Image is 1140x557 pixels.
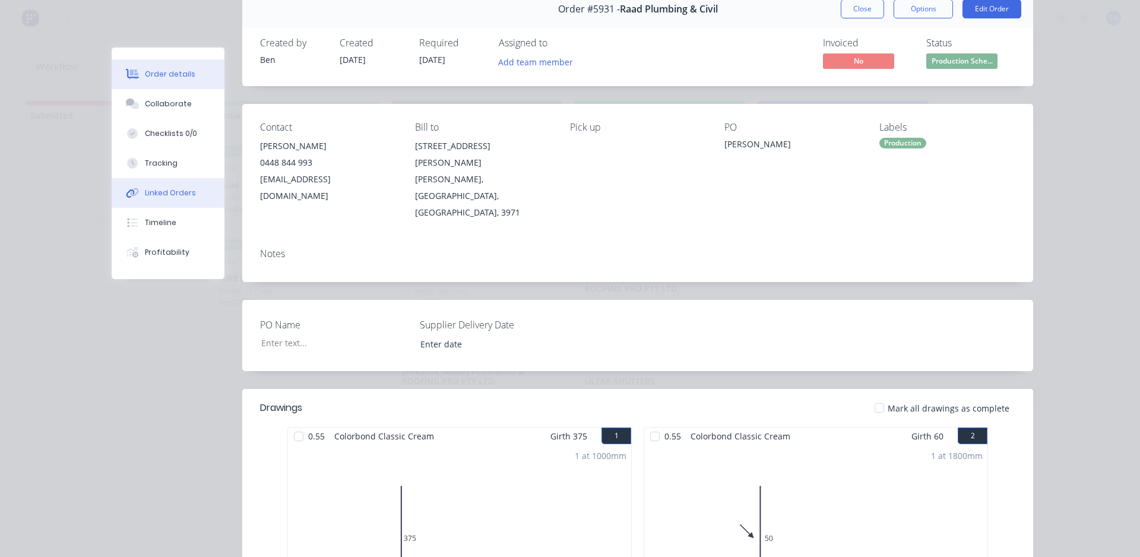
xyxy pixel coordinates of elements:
span: [DATE] [419,54,445,65]
span: [DATE] [340,54,366,65]
div: [STREET_ADDRESS][PERSON_NAME] [415,138,551,171]
div: Status [926,37,1015,49]
div: Contact [260,122,396,133]
div: 1 at 1800mm [931,450,983,462]
div: Assigned to [499,37,617,49]
button: Checklists 0/0 [112,119,224,148]
div: Labels [879,122,1015,133]
button: Timeline [112,208,224,238]
button: Order details [112,59,224,89]
button: Add team member [499,53,579,69]
span: Girth 375 [550,428,587,445]
span: Raad Plumbing & Civil [620,4,718,15]
div: Checklists 0/0 [145,128,197,139]
span: No [823,53,894,68]
div: [STREET_ADDRESS][PERSON_NAME][PERSON_NAME], [GEOGRAPHIC_DATA], [GEOGRAPHIC_DATA], 3971 [415,138,551,221]
div: Notes [260,248,1015,259]
div: [PERSON_NAME]0448 844 993[EMAIL_ADDRESS][DOMAIN_NAME] [260,138,396,204]
div: 1 at 1000mm [575,450,626,462]
span: 0.55 [303,428,330,445]
span: Colorbond Classic Cream [330,428,439,445]
label: PO Name [260,318,408,332]
span: Colorbond Classic Cream [686,428,795,445]
div: Production [879,138,926,148]
button: Profitability [112,238,224,267]
div: [EMAIL_ADDRESS][DOMAIN_NAME] [260,171,396,204]
div: Linked Orders [145,188,196,198]
button: Add team member [492,53,579,69]
button: Collaborate [112,89,224,119]
button: Tracking [112,148,224,178]
label: Supplier Delivery Date [420,318,568,332]
span: Production Sche... [926,53,997,68]
span: Mark all drawings as complete [888,402,1009,414]
button: Linked Orders [112,178,224,208]
span: Order #5931 - [558,4,620,15]
span: Girth 60 [911,428,943,445]
div: Collaborate [145,99,192,109]
button: Production Sche... [926,53,997,71]
div: [PERSON_NAME] [724,138,860,154]
div: Required [419,37,484,49]
div: Tracking [145,158,178,169]
div: [PERSON_NAME] [260,138,396,154]
div: Ben [260,53,325,66]
div: Created [340,37,405,49]
input: Enter date [412,335,560,353]
div: Drawings [260,401,302,415]
div: [PERSON_NAME], [GEOGRAPHIC_DATA], [GEOGRAPHIC_DATA], 3971 [415,171,551,221]
div: Pick up [570,122,706,133]
div: Profitability [145,247,189,258]
div: Invoiced [823,37,912,49]
div: Bill to [415,122,551,133]
span: 0.55 [660,428,686,445]
div: Timeline [145,217,176,228]
div: Order details [145,69,195,80]
div: Created by [260,37,325,49]
div: PO [724,122,860,133]
button: 2 [958,428,987,444]
button: 1 [601,428,631,444]
div: 0448 844 993 [260,154,396,171]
